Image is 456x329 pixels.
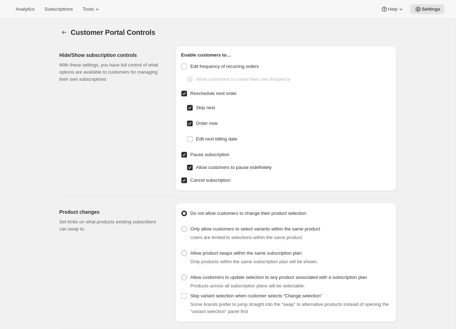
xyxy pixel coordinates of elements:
[190,226,320,232] span: Only allow customers to select variants within the same product
[190,259,318,264] span: Only products within the same subscription plan will be shown.
[422,6,440,12] span: Settings
[11,4,39,14] button: Analytics
[190,64,259,69] span: Edit frequency of recurring orders
[388,6,397,12] span: Help
[196,136,237,142] span: Edit next billing date
[78,4,105,14] button: Tools
[16,6,34,12] span: Analytics
[190,293,322,298] span: Skip variant selection when customer selects “Change selection”
[196,76,290,82] span: Allow customers to create their own frequency
[59,62,164,83] p: With these settings, you have full control of what options are available to customers for managin...
[190,152,229,157] span: Pause subscription
[196,121,218,126] span: Order now
[190,235,303,240] span: Users are limited to selections within the same product.
[181,52,391,59] h2: Enable customers to…
[190,250,302,256] span: Allow product swaps within the same subscription plan
[196,105,215,110] span: Skip next
[190,302,389,314] span: Some brands prefer to jump straight into the “swap” to alternative products instead of opening th...
[190,91,237,96] span: Reschedule next order
[377,4,409,14] button: Help
[83,6,94,12] span: Tools
[71,28,155,36] span: Customer Portal Controls
[190,177,230,183] span: Cancel subscription
[59,208,164,216] h2: Product changes
[196,165,271,170] span: Allow customers to pause indefinitely
[190,211,306,216] span: Do not allow customers to change their product selection
[410,4,445,14] button: Settings
[59,52,164,59] h2: Hide/Show subscription controls
[190,275,367,280] span: Allow customers to update selection to any product associated with a subscription plan
[44,6,73,12] span: Subscriptions
[190,283,305,288] span: Products across all subscription plans will be selectable.
[59,218,164,233] p: Set limits on what products existing subscribers can swap to.
[40,4,77,14] button: Subscriptions
[59,27,69,37] button: Settings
